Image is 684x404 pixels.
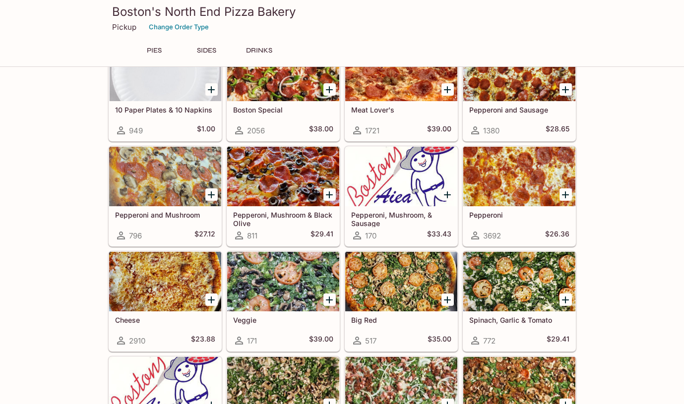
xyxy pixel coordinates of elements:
[197,124,215,136] h5: $1.00
[463,41,576,141] a: Pepperoni and Sausage1380$28.65
[365,126,379,135] span: 1721
[427,230,451,241] h5: $33.43
[351,106,451,114] h5: Meat Lover's
[351,211,451,227] h5: Pepperoni, Mushroom, & Sausage
[323,83,336,96] button: Add Boston Special
[311,230,333,241] h5: $29.41
[469,106,569,114] h5: Pepperoni and Sausage
[345,41,458,141] a: Meat Lover's1721$39.00
[109,41,222,141] a: 10 Paper Plates & 10 Napkins949$1.00
[483,126,499,135] span: 1380
[129,336,145,346] span: 2910
[227,147,339,206] div: Pepperoni, Mushroom & Black Olive
[441,188,454,201] button: Add Pepperoni, Mushroom, & Sausage
[109,252,221,311] div: Cheese
[237,44,282,58] button: DRINKS
[233,106,333,114] h5: Boston Special
[546,124,569,136] h5: $28.65
[247,231,257,240] span: 811
[233,316,333,324] h5: Veggie
[365,231,376,240] span: 170
[545,230,569,241] h5: $26.36
[109,42,221,101] div: 10 Paper Plates & 10 Napkins
[483,336,496,346] span: 772
[132,44,177,58] button: PIES
[309,335,333,346] h5: $39.00
[144,19,213,35] button: Change Order Type
[345,146,458,246] a: Pepperoni, Mushroom, & Sausage170$33.43
[441,83,454,96] button: Add Meat Lover's
[345,252,457,311] div: Big Red
[109,251,222,351] a: Cheese2910$23.88
[560,188,572,201] button: Add Pepperoni
[109,146,222,246] a: Pepperoni and Mushroom796$27.12
[227,41,340,141] a: Boston Special2056$38.00
[227,146,340,246] a: Pepperoni, Mushroom & Black Olive811$29.41
[115,316,215,324] h5: Cheese
[463,146,576,246] a: Pepperoni3692$26.36
[351,316,451,324] h5: Big Red
[345,251,458,351] a: Big Red517$35.00
[112,22,136,32] p: Pickup
[560,293,572,306] button: Add Spinach, Garlic & Tomato
[345,147,457,206] div: Pepperoni, Mushroom, & Sausage
[560,83,572,96] button: Add Pepperoni and Sausage
[129,231,142,240] span: 796
[483,231,501,240] span: 3692
[227,42,339,101] div: Boston Special
[463,147,575,206] div: Pepperoni
[309,124,333,136] h5: $38.00
[115,211,215,219] h5: Pepperoni and Mushroom
[469,211,569,219] h5: Pepperoni
[323,293,336,306] button: Add Veggie
[191,335,215,346] h5: $23.88
[109,147,221,206] div: Pepperoni and Mushroom
[427,124,451,136] h5: $39.00
[428,335,451,346] h5: $35.00
[233,211,333,227] h5: Pepperoni, Mushroom & Black Olive
[205,83,218,96] button: Add 10 Paper Plates & 10 Napkins
[469,316,569,324] h5: Spinach, Garlic & Tomato
[227,252,339,311] div: Veggie
[194,230,215,241] h5: $27.12
[463,251,576,351] a: Spinach, Garlic & Tomato772$29.41
[205,293,218,306] button: Add Cheese
[463,42,575,101] div: Pepperoni and Sausage
[441,293,454,306] button: Add Big Red
[115,106,215,114] h5: 10 Paper Plates & 10 Napkins
[129,126,143,135] span: 949
[547,335,569,346] h5: $29.41
[345,42,457,101] div: Meat Lover's
[323,188,336,201] button: Add Pepperoni, Mushroom & Black Olive
[247,336,257,346] span: 171
[112,4,572,19] h3: Boston's North End Pizza Bakery
[247,126,265,135] span: 2056
[463,252,575,311] div: Spinach, Garlic & Tomato
[185,44,229,58] button: SIDES
[365,336,376,346] span: 517
[205,188,218,201] button: Add Pepperoni and Mushroom
[227,251,340,351] a: Veggie171$39.00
